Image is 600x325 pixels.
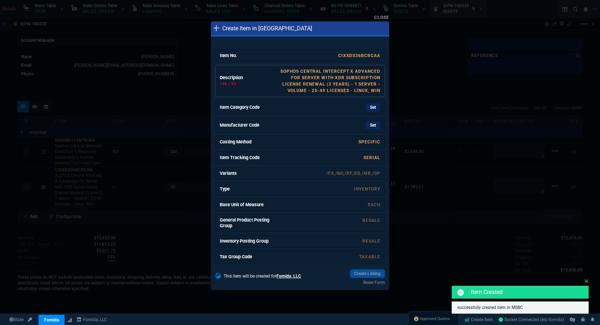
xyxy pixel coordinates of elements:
a: Global State [7,316,26,323]
p: Item Created [471,288,587,296]
span: Socket Connected (erp-fornida) [499,317,564,322]
a: Specific [359,139,380,144]
p: This item will be created for [224,273,301,279]
span: Fornida, LLC [276,274,301,279]
h6: Costing Method [220,139,273,145]
h6: Item Tracking Code [220,155,273,161]
h6: Base Unit of Measure [220,202,273,208]
div: Create Item in [GEOGRAPHIC_DATA] [211,21,389,36]
h6: Manufacturer Code [220,122,273,128]
a: Reset Form [350,279,385,286]
a: GPuseyg9Yl__gj8dAACp [499,316,564,323]
a: Set [366,103,380,112]
a: Close [374,15,389,20]
h6: General Product Posting Group [220,217,273,229]
a: CIXXDS36BCRCAA [338,53,380,58]
h6: Tax Group Code [220,254,273,260]
a: Create Item [462,314,496,325]
a: Sophos Central Intercept X Advanced for Server with XDR Subscription license renewal (3 years) - ... [280,69,380,93]
p: successfully created item in MSBC [457,304,583,311]
a: SERIAL [363,155,380,160]
a: Set [366,121,380,130]
h6: Item Category Code [220,105,273,110]
h6: Variants [220,171,273,176]
a: API TOKEN [26,316,34,323]
h6: Type [220,186,273,192]
a: msbcCompanyName [75,316,109,323]
h6: Item No. [220,53,273,59]
h6: Description [220,75,273,81]
span: Approved Quotes [420,316,450,322]
h6: Inventory Posting Group [220,238,273,244]
p: 146 / 90 [220,81,273,87]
